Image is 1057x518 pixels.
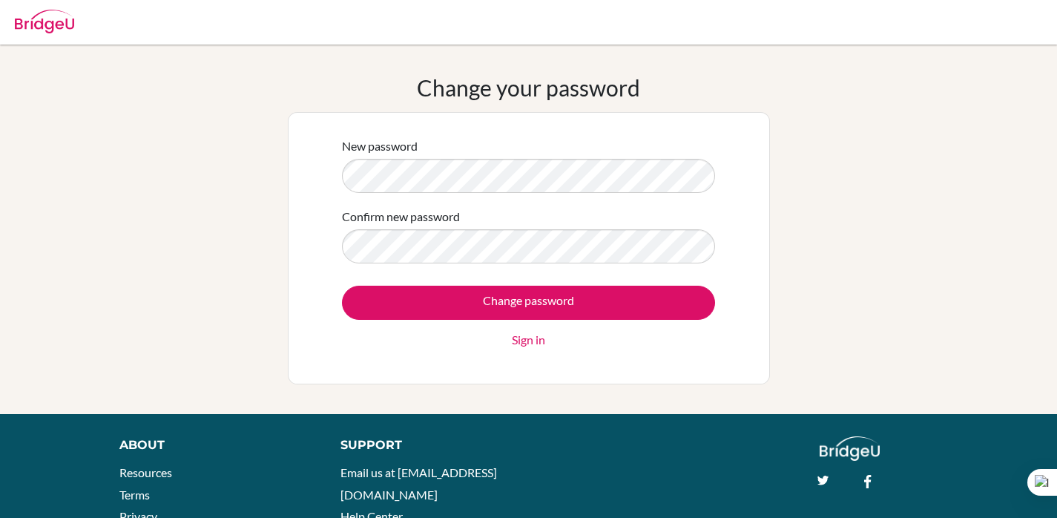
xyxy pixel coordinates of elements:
[15,10,74,33] img: Bridge-U
[119,465,172,479] a: Resources
[342,286,715,320] input: Change password
[119,436,307,454] div: About
[820,436,880,461] img: logo_white@2x-f4f0deed5e89b7ecb1c2cc34c3e3d731f90f0f143d5ea2071677605dd97b5244.png
[342,208,460,226] label: Confirm new password
[340,436,513,454] div: Support
[119,488,150,502] a: Terms
[417,74,640,101] h1: Change your password
[342,137,418,155] label: New password
[340,465,497,502] a: Email us at [EMAIL_ADDRESS][DOMAIN_NAME]
[512,331,545,349] a: Sign in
